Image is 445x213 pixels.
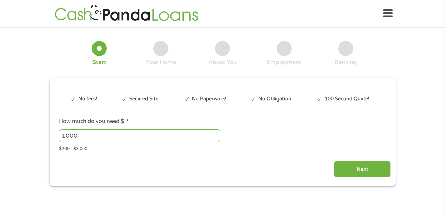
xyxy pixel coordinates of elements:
[59,118,129,125] label: How much do you need $
[129,95,160,103] p: Secured Site!
[258,95,293,103] p: No Obligation!
[92,59,106,66] div: Start
[78,95,97,103] p: No fees!
[59,143,386,152] div: $200 - $3,000
[53,4,200,23] img: GetLoanNow Logo
[267,59,301,66] div: Employment
[325,95,369,103] p: 100 Second Quote!
[192,95,226,103] p: No Paperwork!
[335,59,357,66] div: Banking
[208,59,237,66] div: About You
[334,161,391,177] input: Next
[146,59,176,66] div: Your Home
